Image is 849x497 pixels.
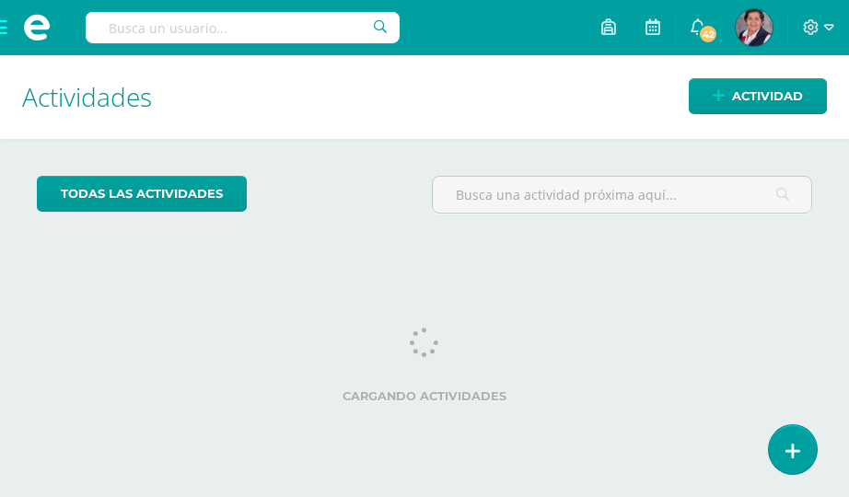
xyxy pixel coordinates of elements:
[736,9,773,46] img: 80ba695ae3ec58976257e87d314703d2.png
[689,78,827,114] a: Actividad
[22,55,827,139] h1: Actividades
[86,12,400,43] input: Busca un usuario...
[37,176,247,212] a: todas las Actividades
[732,79,803,113] span: Actividad
[433,177,811,213] input: Busca una actividad próxima aquí...
[698,24,718,44] span: 42
[37,389,812,403] label: Cargando actividades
